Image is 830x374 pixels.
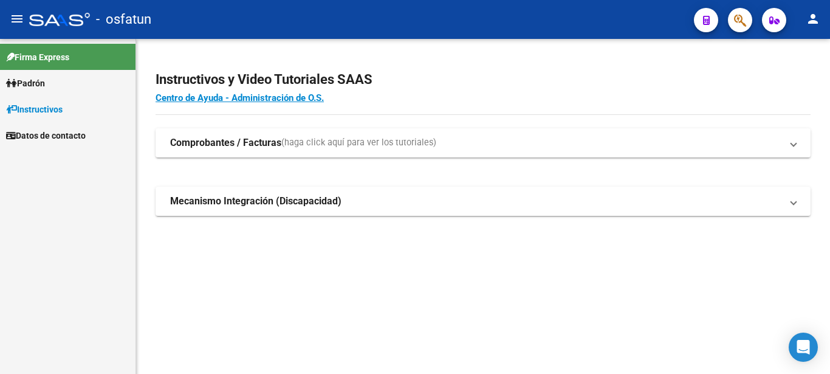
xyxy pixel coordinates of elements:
[170,136,281,150] strong: Comprobantes / Facturas
[6,129,86,142] span: Datos de contacto
[170,195,341,208] strong: Mecanismo Integración (Discapacidad)
[156,92,324,103] a: Centro de Ayuda - Administración de O.S.
[789,333,818,362] div: Open Intercom Messenger
[10,12,24,26] mat-icon: menu
[156,128,811,158] mat-expansion-panel-header: Comprobantes / Facturas(haga click aquí para ver los tutoriales)
[806,12,820,26] mat-icon: person
[6,103,63,116] span: Instructivos
[281,136,436,150] span: (haga click aquí para ver los tutoriales)
[96,6,151,33] span: - osfatun
[156,68,811,91] h2: Instructivos y Video Tutoriales SAAS
[156,187,811,216] mat-expansion-panel-header: Mecanismo Integración (Discapacidad)
[6,77,45,90] span: Padrón
[6,50,69,64] span: Firma Express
